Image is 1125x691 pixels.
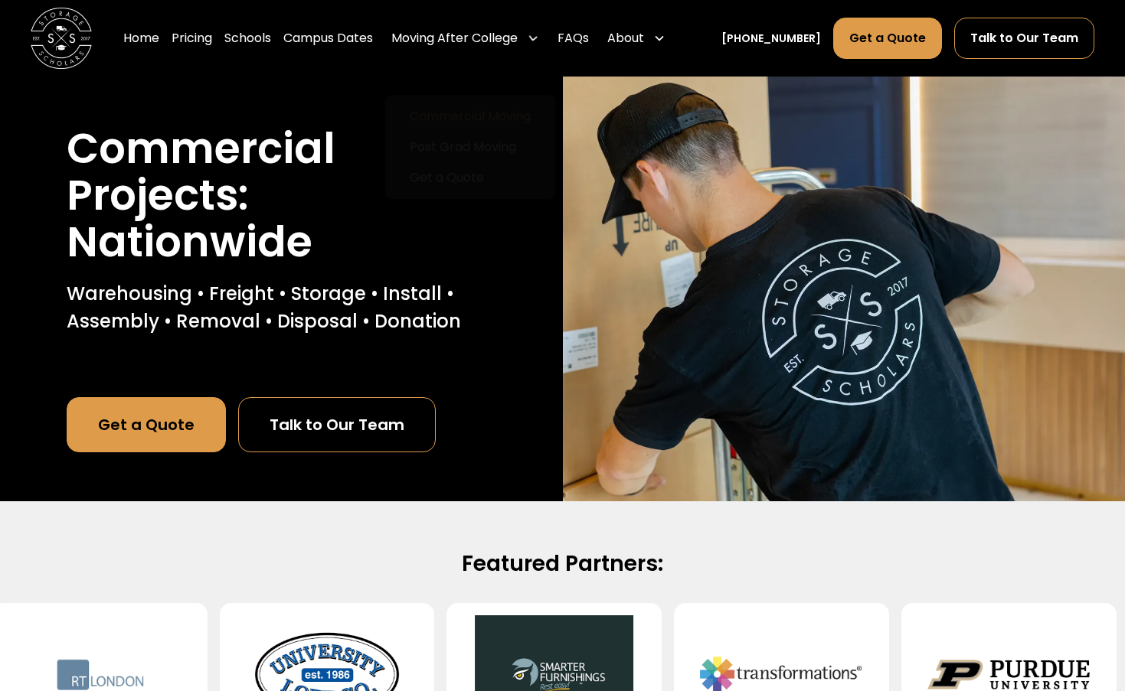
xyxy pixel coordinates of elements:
a: FAQs [558,17,589,60]
div: Moving After College [391,29,518,47]
a: Pricing [172,17,212,60]
a: Schools [224,17,271,60]
a: Campus Dates [283,17,373,60]
h2: Featured Partners: [71,550,1054,579]
a: Home [123,17,159,60]
div: Moving After College [385,17,545,60]
a: Talk to Our Team [238,397,436,452]
h1: Commercial Projects: Nationwide [67,125,496,265]
a: home [31,8,92,69]
a: Commercial Moving [391,101,549,132]
a: [PHONE_NUMBER] [721,31,821,47]
a: Get a Quote [833,18,942,59]
img: Storage Scholars main logo [31,8,92,69]
a: Post Grad Moving [391,132,549,163]
a: Get a Quote [391,163,549,194]
div: About [601,17,672,60]
div: About [607,29,644,47]
nav: Moving After College [385,95,555,199]
a: Talk to Our Team [954,18,1094,59]
a: Get a Quote [67,397,226,452]
p: Warehousing • Freight • Storage • Install • Assembly • Removal • Disposal • Donation [67,280,496,335]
